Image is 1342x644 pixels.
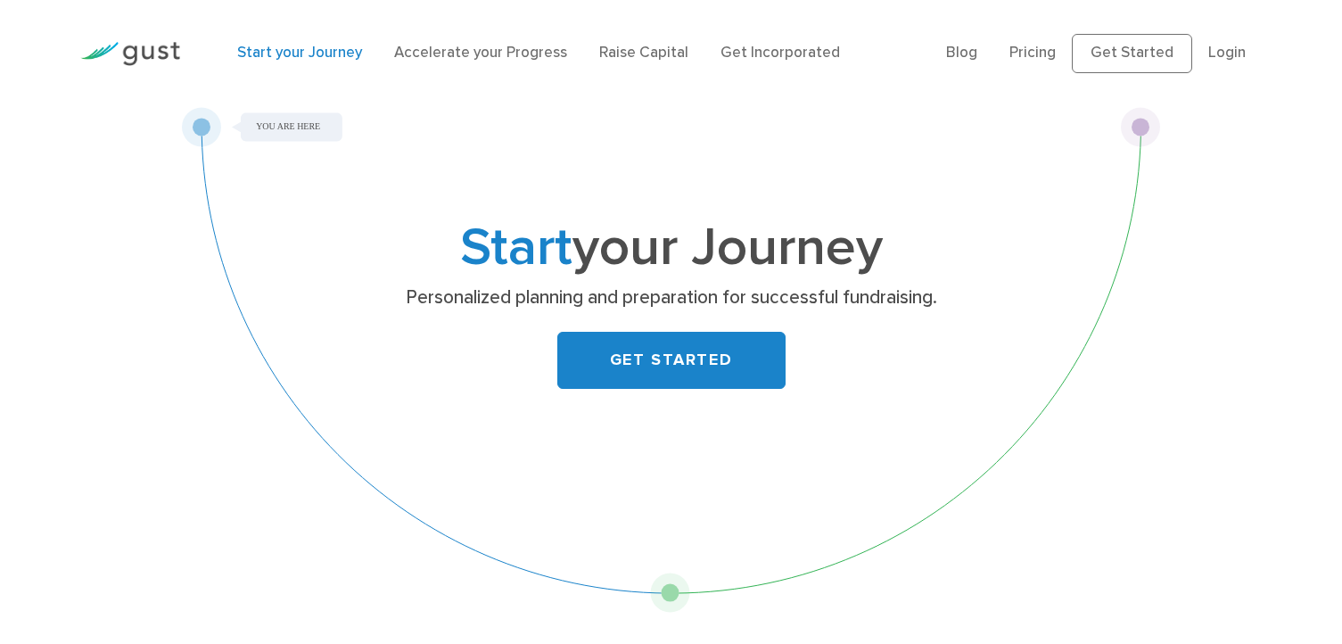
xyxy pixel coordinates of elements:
[720,44,840,62] a: Get Incorporated
[557,332,786,389] a: GET STARTED
[325,285,1017,310] p: Personalized planning and preparation for successful fundraising.
[319,224,1024,273] h1: your Journey
[946,44,977,62] a: Blog
[1009,44,1056,62] a: Pricing
[1208,44,1246,62] a: Login
[460,216,572,279] span: Start
[1072,34,1192,73] a: Get Started
[394,44,567,62] a: Accelerate your Progress
[599,44,688,62] a: Raise Capital
[237,44,362,62] a: Start your Journey
[80,42,180,66] img: Gust Logo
